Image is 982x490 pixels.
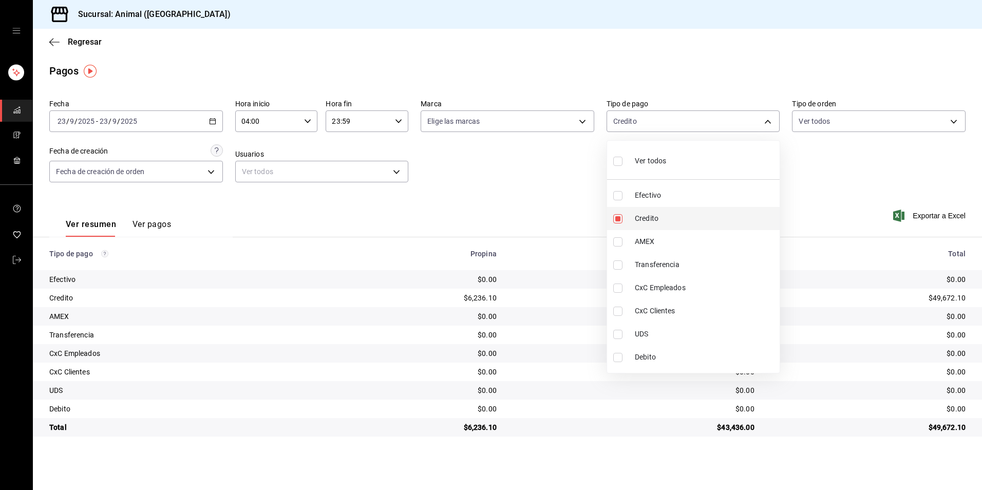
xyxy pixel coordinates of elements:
span: Transferencia [635,259,776,270]
span: AMEX [635,236,776,247]
span: CxC Clientes [635,306,776,316]
span: Ver todos [635,156,666,166]
span: Debito [635,352,776,363]
img: Tooltip marker [84,65,97,78]
span: Credito [635,213,776,224]
span: UDS [635,329,776,340]
span: Efectivo [635,190,776,201]
span: CxC Empleados [635,282,776,293]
